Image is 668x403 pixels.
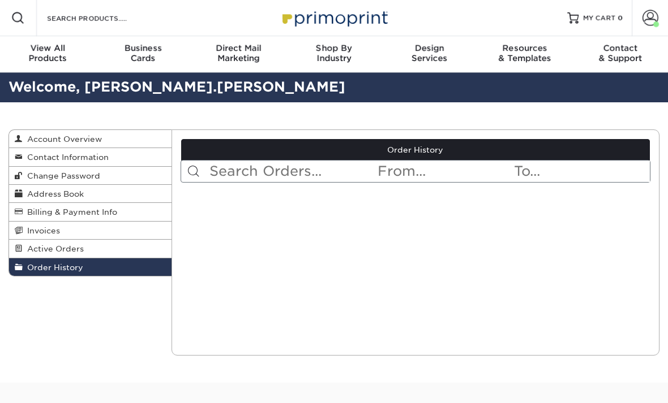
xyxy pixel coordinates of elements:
div: & Templates [477,43,573,63]
span: 0 [618,14,623,22]
a: BusinessCards [96,36,191,72]
span: Billing & Payment Info [23,207,117,216]
span: Change Password [23,171,100,180]
a: Order History [9,258,172,276]
span: Invoices [23,226,60,235]
input: Search Orders... [208,161,376,182]
span: Business [96,43,191,53]
a: Active Orders [9,240,172,258]
input: SEARCH PRODUCTS..... [46,11,156,25]
span: Account Overview [23,135,102,144]
span: Address Book [23,189,84,198]
a: Billing & Payment Info [9,203,172,221]
span: Direct Mail [191,43,286,53]
a: Account Overview [9,130,172,148]
a: Invoices [9,222,172,240]
a: Resources& Templates [477,36,573,72]
a: Shop ByIndustry [286,36,382,72]
div: Marketing [191,43,286,63]
input: To... [513,161,650,182]
a: DesignServices [382,36,477,72]
span: Order History [23,263,83,272]
div: Services [382,43,477,63]
a: Contact& Support [572,36,668,72]
a: Order History [181,139,650,161]
span: Contact Information [23,153,109,162]
input: From... [376,161,513,182]
a: Address Book [9,185,172,203]
a: Direct MailMarketing [191,36,286,72]
span: MY CART [583,14,615,23]
img: Primoprint [277,6,391,30]
div: Cards [96,43,191,63]
span: Design [382,43,477,53]
span: Active Orders [23,244,84,253]
span: Shop By [286,43,382,53]
div: & Support [572,43,668,63]
div: Industry [286,43,382,63]
a: Change Password [9,167,172,185]
a: Contact Information [9,148,172,166]
span: Resources [477,43,573,53]
span: Contact [572,43,668,53]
